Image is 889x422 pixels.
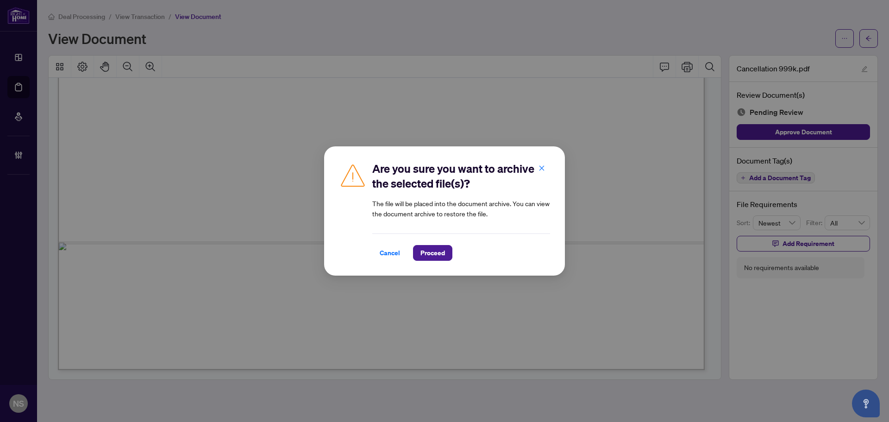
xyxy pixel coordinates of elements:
span: Cancel [380,246,400,260]
button: Cancel [372,245,407,261]
button: Open asap [852,390,880,417]
button: Proceed [413,245,452,261]
article: The file will be placed into the document archive. You can view the document archive to restore t... [372,198,550,219]
span: Proceed [420,246,445,260]
img: Caution Icon [339,161,367,189]
h2: Are you sure you want to archive the selected file(s)? [372,161,550,191]
span: close [538,165,545,171]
